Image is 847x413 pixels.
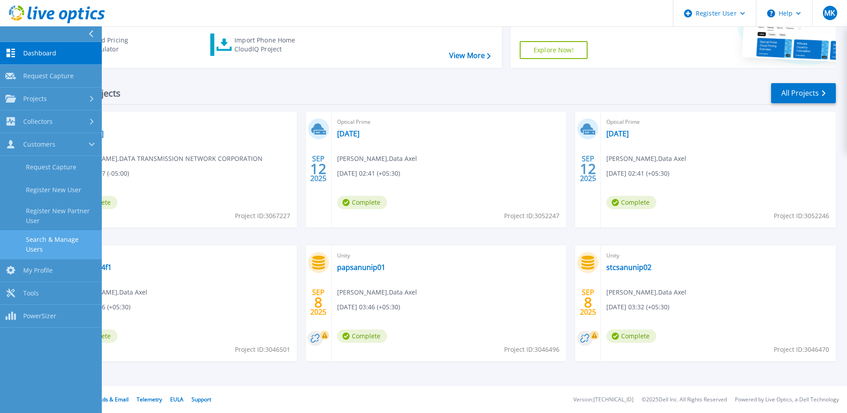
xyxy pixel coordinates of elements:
[235,345,290,354] span: Project ID: 3046501
[606,263,651,272] a: stcsanunip02
[67,251,292,261] span: Unity
[23,140,55,148] span: Customers
[337,129,359,138] a: [DATE]
[67,287,147,297] span: [PERSON_NAME] , Data Axel
[23,312,56,320] span: PowerSizer
[606,129,629,138] a: [DATE]
[99,396,129,403] a: Ads & Email
[735,397,839,403] li: Powered by Live Optics, a Dell Technology
[337,154,417,164] span: [PERSON_NAME] , Data Axel
[642,397,727,403] li: © 2025 Dell Inc. All Rights Reserved
[449,51,491,60] a: View More
[580,152,597,185] div: SEP 2025
[337,196,387,209] span: Complete
[23,95,47,103] span: Projects
[88,36,159,54] div: Cloud Pricing Calculator
[310,165,326,173] span: 12
[606,196,656,209] span: Complete
[504,211,559,221] span: Project ID: 3052247
[310,286,327,319] div: SEP 2025
[606,154,686,164] span: [PERSON_NAME] , Data Axel
[606,251,830,261] span: Unity
[23,289,39,297] span: Tools
[573,397,634,403] li: Version: [TECHNICAL_ID]
[584,299,592,306] span: 8
[63,34,163,56] a: Cloud Pricing Calculator
[337,263,385,272] a: papsanunip01
[235,211,290,221] span: Project ID: 3067227
[504,345,559,354] span: Project ID: 3046496
[520,41,588,59] a: Explore Now!
[774,211,829,221] span: Project ID: 3052246
[580,165,596,173] span: 12
[337,251,561,261] span: Unity
[137,396,162,403] a: Telemetry
[314,299,322,306] span: 8
[337,329,387,343] span: Complete
[606,169,669,178] span: [DATE] 02:41 (+05:30)
[824,9,835,17] span: MK
[67,154,263,164] span: [PERSON_NAME] , DATA TRANSMISSION NETWORK CORPORATION
[771,83,836,103] a: All Projects
[23,266,53,274] span: My Profile
[192,396,211,403] a: Support
[23,118,53,126] span: Collectors
[170,396,184,403] a: EULA
[67,117,292,127] span: Optical Prime
[337,287,417,297] span: [PERSON_NAME] , Data Axel
[606,329,656,343] span: Complete
[606,287,686,297] span: [PERSON_NAME] , Data Axel
[234,36,304,54] div: Import Phone Home CloudIQ Project
[580,286,597,319] div: SEP 2025
[606,302,669,312] span: [DATE] 03:32 (+05:30)
[23,49,56,57] span: Dashboard
[310,152,327,185] div: SEP 2025
[774,345,829,354] span: Project ID: 3046470
[23,72,74,80] span: Request Capture
[337,169,400,178] span: [DATE] 02:41 (+05:30)
[606,117,830,127] span: Optical Prime
[337,302,400,312] span: [DATE] 03:46 (+05:30)
[337,117,561,127] span: Optical Prime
